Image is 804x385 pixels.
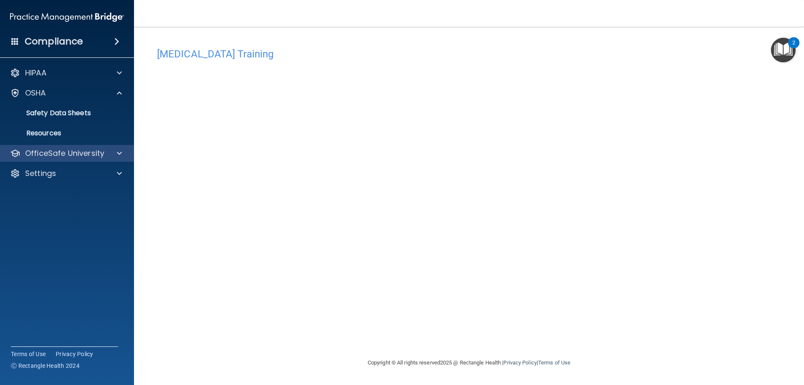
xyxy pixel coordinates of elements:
[10,9,124,26] img: PMB logo
[503,359,536,366] a: Privacy Policy
[11,362,80,370] span: Ⓒ Rectangle Health 2024
[10,148,122,158] a: OfficeSafe University
[11,350,46,358] a: Terms of Use
[157,49,781,59] h4: [MEDICAL_DATA] Training
[10,88,122,98] a: OSHA
[25,36,83,47] h4: Compliance
[771,38,796,62] button: Open Resource Center, 2 new notifications
[792,43,795,54] div: 2
[25,68,46,78] p: HIPAA
[25,148,104,158] p: OfficeSafe University
[157,64,576,322] iframe: covid-19
[5,129,120,137] p: Resources
[5,109,120,117] p: Safety Data Sheets
[25,88,46,98] p: OSHA
[10,68,122,78] a: HIPAA
[316,349,622,376] div: Copyright © All rights reserved 2025 @ Rectangle Health | |
[25,168,56,178] p: Settings
[538,359,570,366] a: Terms of Use
[56,350,93,358] a: Privacy Policy
[10,168,122,178] a: Settings
[659,326,794,359] iframe: Drift Widget Chat Controller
